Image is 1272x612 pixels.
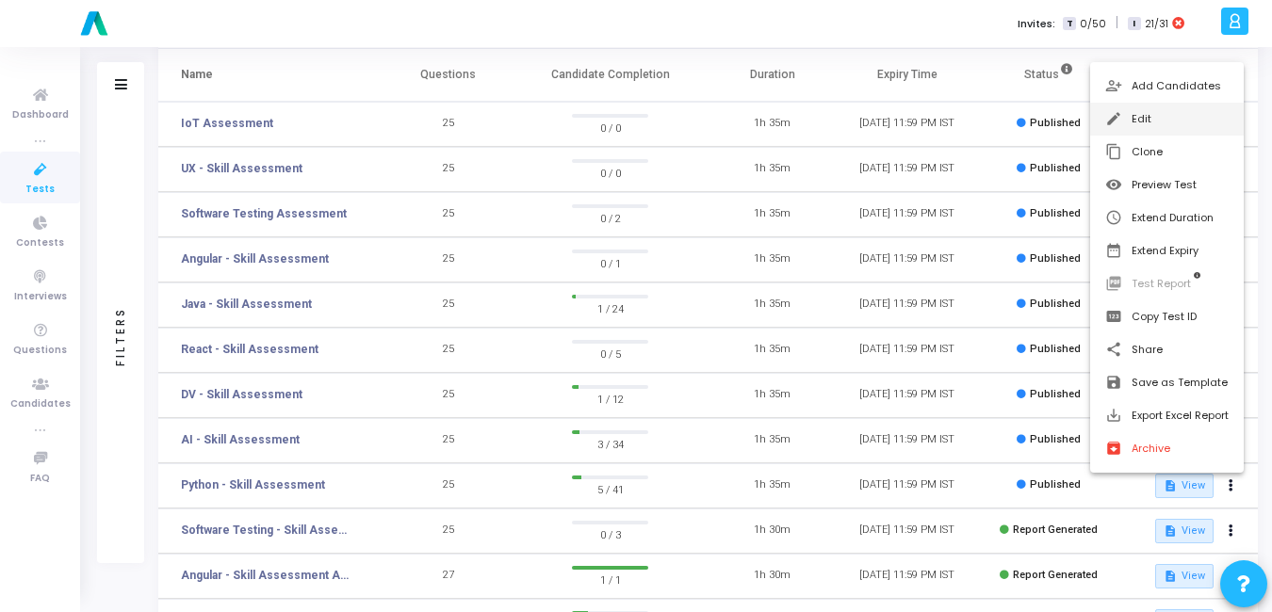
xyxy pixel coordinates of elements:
[1090,399,1244,432] button: Export Excel Report
[1105,209,1124,228] mat-icon: schedule
[1105,440,1124,459] mat-icon: archive
[1090,267,1244,300] button: Test Report
[1105,176,1124,195] mat-icon: visibility
[1105,374,1124,393] mat-icon: save
[1105,407,1124,426] mat-icon: save_alt
[1090,169,1244,201] button: Preview Test
[1090,136,1244,169] button: Clone
[1090,103,1244,136] button: Edit
[1105,77,1124,96] mat-icon: person_add_alt
[1105,143,1124,162] mat-icon: content_copy
[1105,341,1124,360] mat-icon: share
[1105,242,1124,261] mat-icon: date_range
[1090,201,1244,234] button: Extend Duration
[1090,234,1244,267] button: Extend Expiry
[1090,432,1244,465] button: Archive
[1090,333,1244,366] button: Share
[1090,300,1244,333] button: Copy Test ID
[1105,110,1124,129] mat-icon: edit
[1105,308,1124,327] mat-icon: pin
[1090,366,1244,399] button: Save as Template
[1090,70,1244,103] button: Add Candidates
